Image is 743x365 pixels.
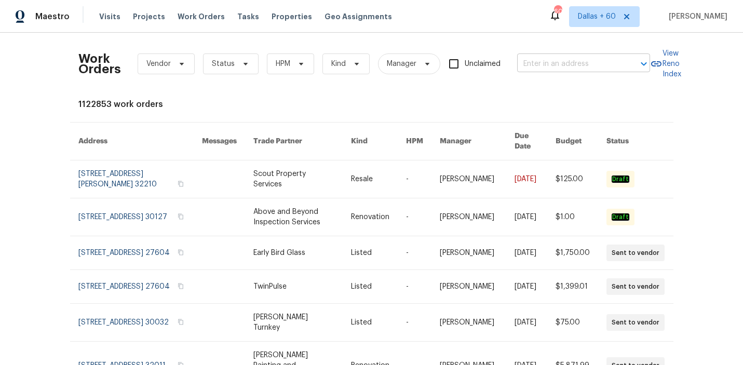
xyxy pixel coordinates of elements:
[146,59,171,69] span: Vendor
[387,59,416,69] span: Manager
[237,13,259,20] span: Tasks
[431,160,506,198] td: [PERSON_NAME]
[194,123,245,160] th: Messages
[431,304,506,342] td: [PERSON_NAME]
[431,236,506,270] td: [PERSON_NAME]
[78,53,121,74] h2: Work Orders
[398,270,431,304] td: -
[276,59,290,69] span: HPM
[70,123,194,160] th: Address
[431,270,506,304] td: [PERSON_NAME]
[245,236,343,270] td: Early Bird Glass
[35,11,70,22] span: Maestro
[506,123,548,160] th: Due Date
[78,99,665,110] div: 1122853 work orders
[178,11,225,22] span: Work Orders
[517,56,621,72] input: Enter in an address
[176,317,185,327] button: Copy Address
[398,123,431,160] th: HPM
[398,236,431,270] td: -
[465,59,501,70] span: Unclaimed
[245,270,343,304] td: TwinPulse
[398,160,431,198] td: -
[176,281,185,291] button: Copy Address
[547,123,598,160] th: Budget
[343,236,398,270] td: Listed
[133,11,165,22] span: Projects
[245,123,343,160] th: Trade Partner
[578,11,616,22] span: Dallas + 60
[245,198,343,236] td: Above and Beyond Inspection Services
[665,11,727,22] span: [PERSON_NAME]
[637,57,651,71] button: Open
[331,59,346,69] span: Kind
[343,304,398,342] td: Listed
[598,123,673,160] th: Status
[176,212,185,221] button: Copy Address
[343,270,398,304] td: Listed
[554,6,561,17] div: 609
[99,11,120,22] span: Visits
[245,304,343,342] td: [PERSON_NAME] Turnkey
[272,11,312,22] span: Properties
[343,160,398,198] td: Resale
[650,48,681,79] a: View Reno Index
[212,59,235,69] span: Status
[343,198,398,236] td: Renovation
[431,198,506,236] td: [PERSON_NAME]
[343,123,398,160] th: Kind
[176,248,185,257] button: Copy Address
[245,160,343,198] td: Scout Property Services
[176,179,185,188] button: Copy Address
[398,304,431,342] td: -
[398,198,431,236] td: -
[431,123,506,160] th: Manager
[325,11,392,22] span: Geo Assignments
